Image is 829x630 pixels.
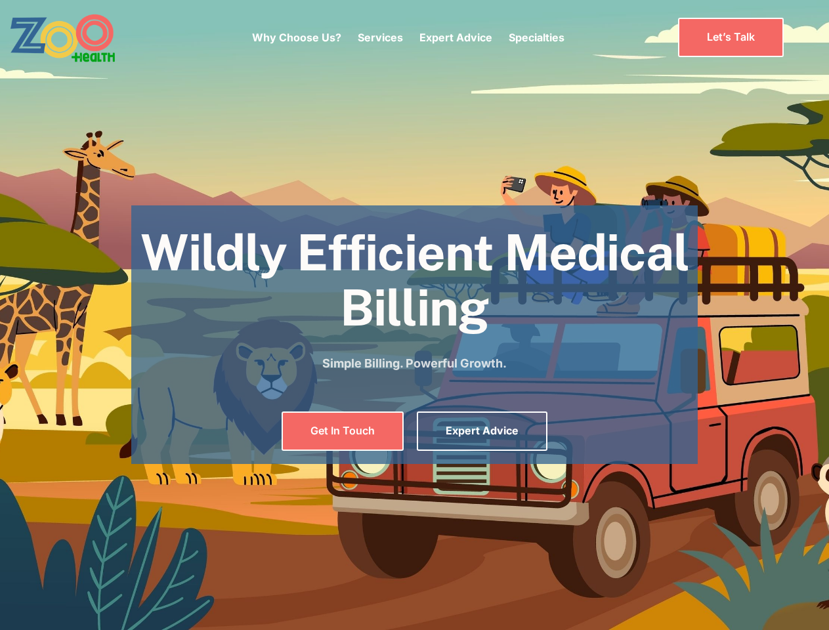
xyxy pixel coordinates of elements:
[322,356,507,370] strong: Simple Billing. Powerful Growth.
[417,411,547,450] a: Expert Advice
[509,31,564,44] a: Specialties
[282,411,404,450] a: Get In Touch
[509,10,564,65] div: Specialties
[678,18,784,56] a: Let’s Talk
[358,10,403,65] div: Services
[252,31,341,44] a: Why Choose Us?
[131,225,698,335] h1: Wildly Efficient Medical Billing
[358,30,403,45] p: Services
[10,13,151,62] a: home
[419,31,492,44] a: Expert Advice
